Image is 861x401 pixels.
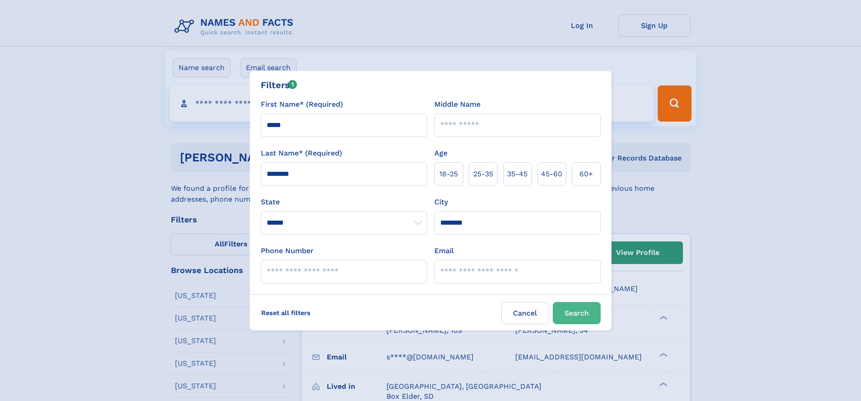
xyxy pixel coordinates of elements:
div: Filters [261,78,297,92]
span: 60+ [579,169,593,179]
label: Age [434,148,447,159]
span: 25‑35 [473,169,493,179]
label: Middle Name [434,99,480,110]
label: City [434,197,448,208]
button: Search [553,302,601,324]
label: Email [434,245,454,256]
span: 18‑25 [439,169,458,179]
label: Reset all filters [255,302,316,324]
span: 35‑45 [507,169,527,179]
label: Phone Number [261,245,314,256]
span: 45‑60 [541,169,562,179]
label: First Name* (Required) [261,99,343,110]
label: Last Name* (Required) [261,148,342,159]
label: State [261,197,427,208]
label: Cancel [501,302,549,324]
